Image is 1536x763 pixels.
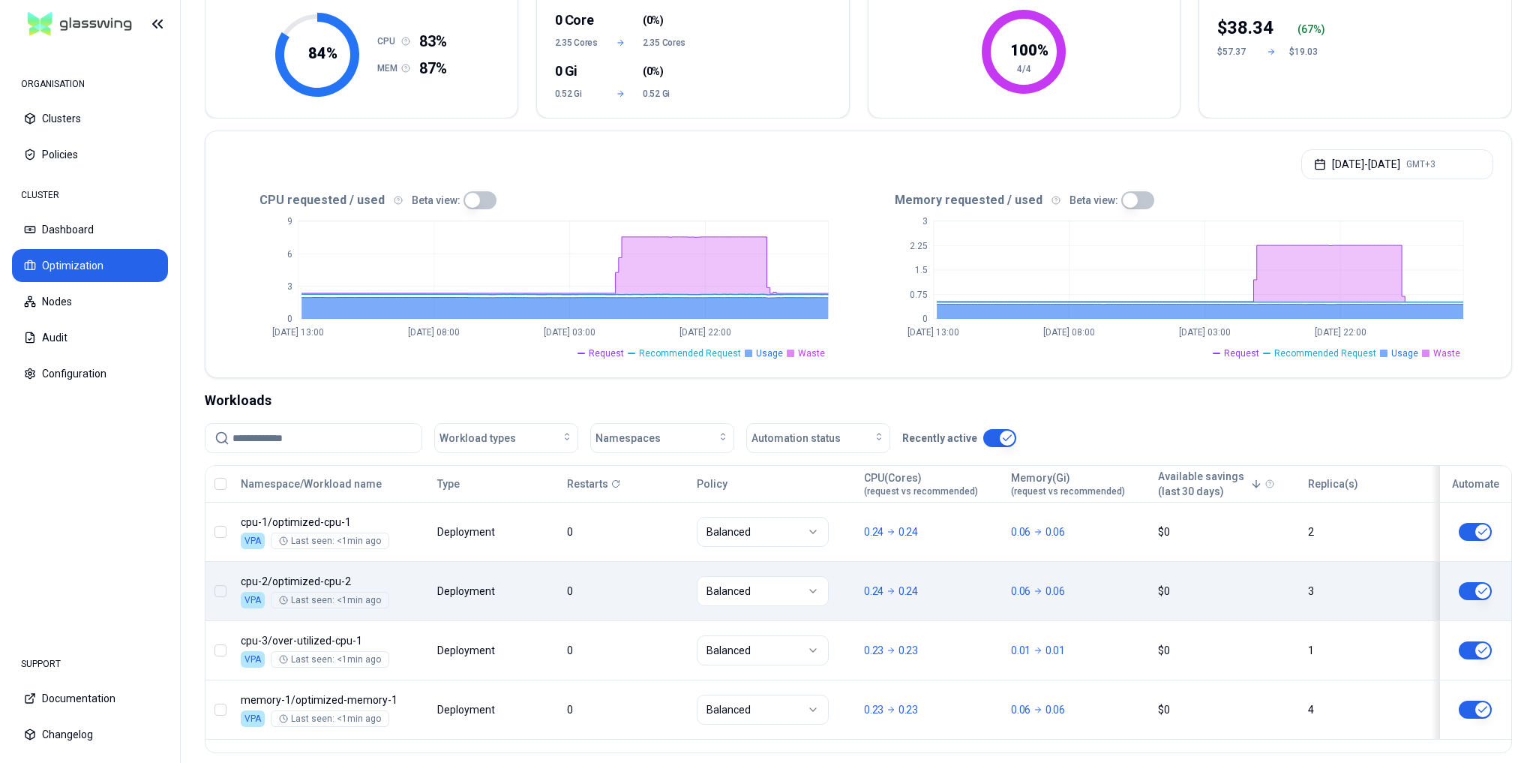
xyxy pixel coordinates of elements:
h1: MEM [377,62,401,74]
div: $ [1217,16,1273,40]
div: VPA [241,592,265,608]
tspan: 4/4 [1017,64,1031,74]
span: GMT+3 [1406,158,1435,170]
p: 67 [1301,22,1313,37]
tspan: 0.75 [909,290,927,300]
button: Configuration [12,357,168,390]
p: Restarts [567,476,608,491]
tspan: [DATE] 22:00 [1314,327,1366,338]
div: Deployment [437,524,497,539]
p: 38.34 [1227,16,1273,40]
p: optimized-cpu-1 [241,515,424,530]
div: ORGANISATION [12,69,168,99]
button: Namespaces [590,423,734,453]
div: 0 [567,524,683,539]
span: 0% [646,64,660,79]
div: 3 [1308,584,1424,599]
div: 0 [567,643,683,658]
button: Policies [12,138,168,171]
p: over-utilized-cpu-1 [241,633,424,648]
span: 0% [646,13,660,28]
tspan: [DATE] 03:00 [1179,327,1231,338]
p: 0.24 [864,524,883,539]
div: Deployment [437,643,497,658]
p: 0.23 [864,643,883,658]
div: Memory requested / used [859,191,1494,209]
tspan: 3 [287,281,292,292]
div: Memory(Gi) [1011,470,1125,497]
tspan: 9 [287,216,292,227]
p: optimized-memory-1 [241,692,424,707]
span: Namespaces [595,431,661,446]
tspan: 6 [287,249,292,260]
div: Last seen: <1min ago [279,713,381,725]
span: (request vs recommended) [1011,485,1125,497]
button: Workload types [434,423,578,453]
tspan: 0 [287,314,292,324]
tspan: [DATE] 08:00 [408,327,460,338]
tspan: 84 % [308,44,337,62]
span: 0.52 Gi [555,88,599,100]
p: 0.24 [864,584,883,599]
p: 0.01 [1011,643,1030,658]
span: Automation status [751,431,841,446]
div: Last seen: <1min ago [279,594,381,606]
span: Usage [756,347,783,359]
button: Nodes [12,285,168,318]
div: Workloads [205,390,1512,411]
p: Beta view: [412,193,460,208]
button: Changelog [12,718,168,751]
span: (request vs recommended) [864,485,978,497]
span: 87% [419,58,447,79]
button: Audit [12,321,168,354]
div: VPA [241,651,265,668]
span: Waste [1433,347,1460,359]
tspan: 3 [922,216,927,227]
button: Automation status [746,423,890,453]
tspan: 1.5 [914,265,927,275]
div: VPA [241,710,265,727]
p: optimized-cpu-2 [241,574,424,589]
div: Policy [697,476,851,491]
tspan: 2.25 [909,241,927,251]
div: $0 [1158,524,1294,539]
button: Documentation [12,682,168,715]
p: 0.06 [1045,524,1065,539]
button: CPU(Cores)(request vs recommended) [864,469,978,499]
span: Workload types [439,431,516,446]
div: Automate [1447,476,1504,491]
p: 0.06 [1011,702,1030,717]
div: CPU(Cores) [864,470,978,497]
span: Recommended Request [1274,347,1376,359]
span: Usage [1391,347,1418,359]
button: Memory(Gi)(request vs recommended) [1011,469,1125,499]
button: Type [437,469,460,499]
button: Clusters [12,102,168,135]
button: Available savings(last 30 days) [1158,469,1262,499]
tspan: [DATE] 22:00 [679,327,731,338]
span: 0.52 Gi [643,88,687,100]
div: Last seen: <1min ago [279,653,381,665]
tspan: 0 [922,314,927,324]
div: $19.03 [1289,46,1325,58]
div: 4 [1308,702,1424,717]
div: $0 [1158,643,1294,658]
img: GlassWing [22,7,138,42]
div: CPU requested / used [223,191,859,209]
span: Request [589,347,624,359]
p: 0.24 [898,524,918,539]
p: 0.01 [1045,643,1065,658]
span: 83% [419,31,447,52]
div: $0 [1158,702,1294,717]
div: 0 Gi [555,61,599,82]
div: CLUSTER [12,180,168,210]
div: 1 [1308,643,1424,658]
p: 0.06 [1045,584,1065,599]
div: 0 [567,584,683,599]
p: 0.23 [898,643,918,658]
span: ( ) [643,64,663,79]
div: Deployment [437,584,497,599]
button: Dashboard [12,213,168,246]
h1: CPU [377,35,401,47]
p: 0.23 [898,702,918,717]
